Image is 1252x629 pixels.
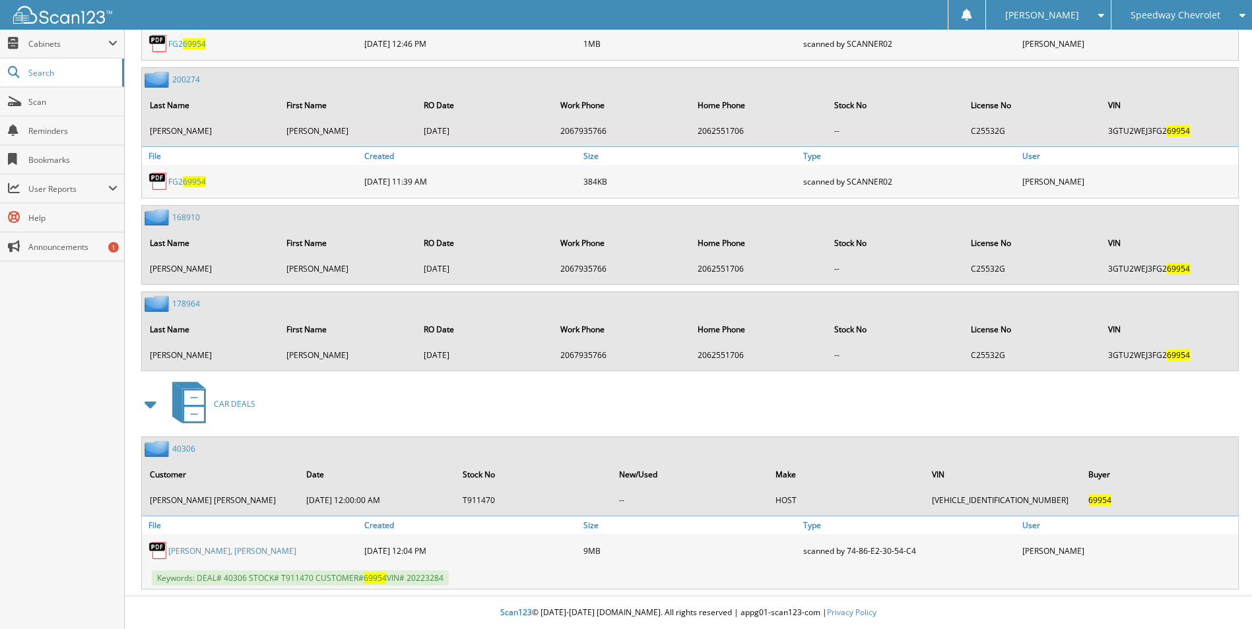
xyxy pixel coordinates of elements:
[1102,120,1237,142] td: 3GTU2WEJ3FG2
[142,516,361,534] a: File
[145,209,172,225] img: folder2.png
[417,229,552,256] th: RO Date
[143,489,298,511] td: [PERSON_NAME] [PERSON_NAME]
[417,120,552,142] td: [DATE]
[361,30,580,57] div: [DATE] 12:46 PM
[964,344,1100,366] td: C25532G
[828,229,963,256] th: Stock No
[28,154,117,165] span: Bookmarks
[800,147,1019,165] a: Type
[280,344,415,366] td: [PERSON_NAME]
[769,489,924,511] td: HOST
[554,316,689,343] th: Work Phone
[1102,344,1237,366] td: 3GTU2WEJ3FG2
[964,92,1100,119] th: License No
[828,120,963,142] td: --
[964,258,1100,280] td: C25532G
[800,537,1019,564] div: scanned by 74-86-E2-30-54-C4
[143,92,279,119] th: Last Name
[1131,11,1220,19] span: Speedway Chevrolet
[691,258,826,280] td: 2062551706
[1167,349,1190,361] span: 69954
[800,516,1019,534] a: Type
[800,168,1019,195] div: scanned by SCANNER02
[168,38,206,49] a: FG269954
[828,344,963,366] td: --
[168,545,296,556] a: [PERSON_NAME], [PERSON_NAME]
[148,171,168,191] img: PDF.png
[1167,125,1190,136] span: 69954
[148,541,168,560] img: PDF.png
[143,344,279,366] td: [PERSON_NAME]
[691,316,826,343] th: Home Phone
[300,461,455,488] th: Date
[500,607,532,618] span: Scan123
[28,212,117,224] span: Help
[1019,147,1238,165] a: User
[28,125,117,136] span: Reminders
[964,120,1100,142] td: C25532G
[280,92,415,119] th: First Name
[691,120,826,142] td: 2062551706
[612,489,768,511] td: --
[13,6,112,24] img: scan123-logo-white.svg
[417,92,552,119] th: RO Date
[28,67,115,78] span: Search
[1005,11,1079,19] span: [PERSON_NAME]
[145,71,172,88] img: folder2.png
[456,489,611,511] td: T911470
[828,92,963,119] th: Stock No
[456,461,611,488] th: Stock No
[580,537,799,564] div: 9MB
[1102,92,1237,119] th: VIN
[168,176,206,187] a: FG269954
[1167,263,1190,274] span: 69954
[925,489,1080,511] td: [VEHICLE_IDENTIFICATION_NUMBER]
[280,120,415,142] td: [PERSON_NAME]
[691,344,826,366] td: 2062551706
[417,344,552,366] td: [DATE]
[143,229,279,256] th: Last Name
[152,570,449,585] span: Keywords: DEAL# 40306 STOCK# T911470 CUSTOMER# VIN# 20223284
[769,461,924,488] th: Make
[612,461,768,488] th: New/Used
[580,30,799,57] div: 1MB
[691,229,826,256] th: Home Phone
[143,258,279,280] td: [PERSON_NAME]
[280,258,415,280] td: [PERSON_NAME]
[361,537,580,564] div: [DATE] 12:04 PM
[28,38,108,49] span: Cabinets
[164,378,255,430] a: CAR DEALS
[1019,168,1238,195] div: [PERSON_NAME]
[172,443,195,454] a: 40306
[964,316,1100,343] th: License No
[1082,461,1237,488] th: Buyer
[925,461,1080,488] th: VIN
[1102,258,1237,280] td: 3GTU2WEJ3FG2
[172,298,200,309] a: 178964
[691,92,826,119] th: Home Phone
[148,34,168,53] img: PDF.png
[827,607,876,618] a: Privacy Policy
[580,516,799,534] a: Size
[214,398,255,409] span: CAR DEALS
[280,229,415,256] th: First Name
[1102,316,1237,343] th: VIN
[280,316,415,343] th: First Name
[364,572,387,584] span: 69954
[554,229,689,256] th: Work Phone
[828,258,963,280] td: --
[1088,494,1111,506] span: 69954
[28,183,108,195] span: User Reports
[1186,566,1252,629] iframe: Chat Widget
[361,168,580,195] div: [DATE] 11:39 AM
[554,344,689,366] td: 2067935766
[417,316,552,343] th: RO Date
[361,516,580,534] a: Created
[361,147,580,165] a: Created
[28,96,117,107] span: Scan
[1102,229,1237,256] th: VIN
[580,147,799,165] a: Size
[142,147,361,165] a: File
